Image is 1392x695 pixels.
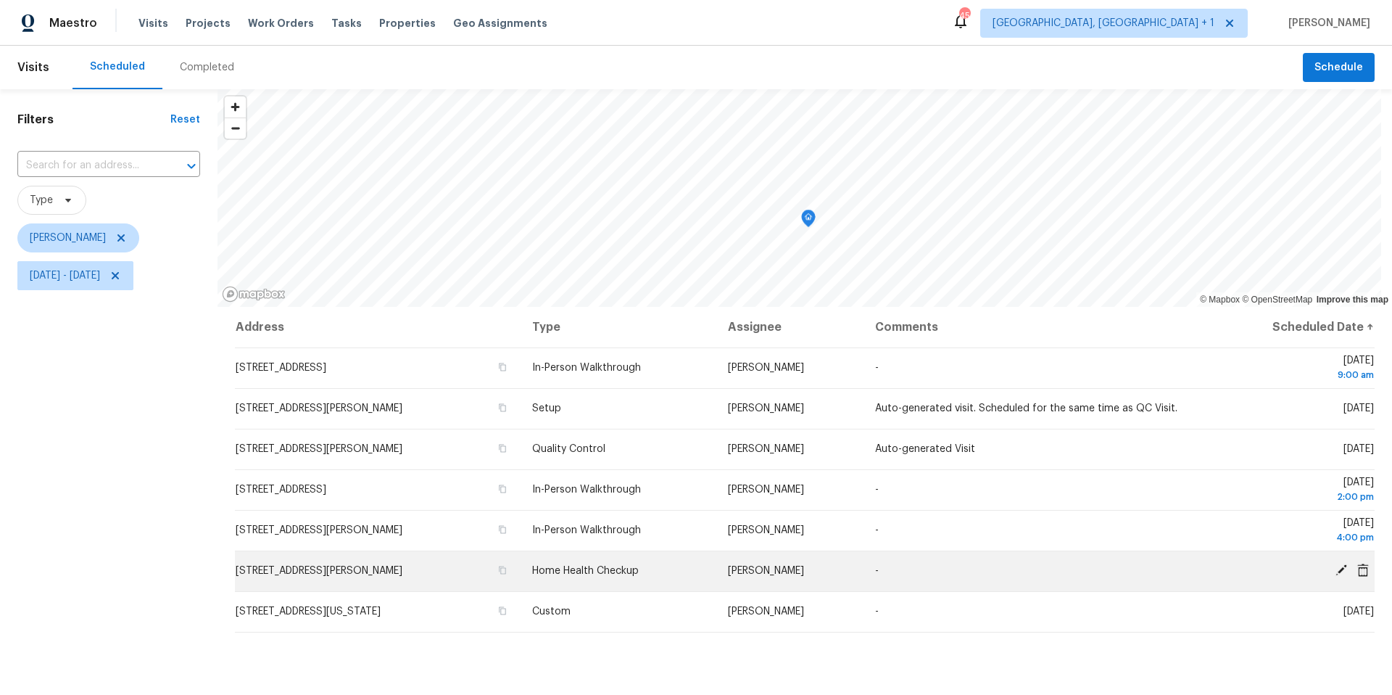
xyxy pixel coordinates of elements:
[728,485,804,495] span: [PERSON_NAME]
[801,210,816,232] div: Map marker
[17,155,159,177] input: Search for an address...
[217,89,1381,307] canvas: Map
[235,307,521,347] th: Address
[170,112,200,127] div: Reset
[496,361,509,374] button: Copy Address
[1314,59,1363,77] span: Schedule
[248,16,314,30] span: Work Orders
[1283,16,1370,30] span: [PERSON_NAME]
[1206,307,1375,347] th: Scheduled Date ↑
[875,444,975,454] span: Auto-generated Visit
[30,193,53,207] span: Type
[1343,403,1374,414] span: [DATE]
[1217,355,1374,382] span: [DATE]
[728,363,804,373] span: [PERSON_NAME]
[1343,606,1374,617] span: [DATE]
[1242,295,1312,305] a: OpenStreetMap
[49,16,97,30] span: Maestro
[225,118,246,139] button: Zoom out
[1303,53,1375,83] button: Schedule
[875,606,879,617] span: -
[1317,295,1388,305] a: Improve this map
[90,59,145,74] div: Scheduled
[993,16,1214,30] span: [GEOGRAPHIC_DATA], [GEOGRAPHIC_DATA] + 1
[236,444,402,454] span: [STREET_ADDRESS][PERSON_NAME]
[236,403,402,414] span: [STREET_ADDRESS][PERSON_NAME]
[453,16,547,30] span: Geo Assignments
[875,363,879,373] span: -
[496,523,509,536] button: Copy Address
[138,16,168,30] span: Visits
[875,566,879,576] span: -
[875,485,879,495] span: -
[496,564,509,577] button: Copy Address
[496,604,509,617] button: Copy Address
[863,307,1206,347] th: Comments
[236,566,402,576] span: [STREET_ADDRESS][PERSON_NAME]
[1200,295,1240,305] a: Mapbox
[875,525,879,535] span: -
[186,16,231,30] span: Projects
[17,52,49,83] span: Visits
[496,401,509,414] button: Copy Address
[236,485,326,495] span: [STREET_ADDRESS]
[331,18,362,28] span: Tasks
[532,444,605,454] span: Quality Control
[728,606,804,617] span: [PERSON_NAME]
[496,442,509,455] button: Copy Address
[181,156,202,176] button: Open
[17,112,170,127] h1: Filters
[532,363,641,373] span: In-Person Walkthrough
[1217,368,1374,382] div: 9:00 am
[521,307,716,347] th: Type
[728,525,804,535] span: [PERSON_NAME]
[1217,490,1374,504] div: 2:00 pm
[30,268,100,283] span: [DATE] - [DATE]
[1343,444,1374,454] span: [DATE]
[716,307,863,347] th: Assignee
[532,403,561,414] span: Setup
[532,485,641,495] span: In-Person Walkthrough
[1217,477,1374,504] span: [DATE]
[532,566,639,576] span: Home Health Checkup
[728,566,804,576] span: [PERSON_NAME]
[728,403,804,414] span: [PERSON_NAME]
[180,60,234,75] div: Completed
[236,363,326,373] span: [STREET_ADDRESS]
[236,525,402,535] span: [STREET_ADDRESS][PERSON_NAME]
[236,606,381,617] span: [STREET_ADDRESS][US_STATE]
[532,525,641,535] span: In-Person Walkthrough
[532,606,571,617] span: Custom
[225,118,246,139] span: Zoom out
[1330,564,1352,577] span: Edit
[1352,564,1374,577] span: Cancel
[1217,518,1374,545] span: [DATE]
[30,231,106,245] span: [PERSON_NAME]
[1217,530,1374,545] div: 4:00 pm
[875,403,1177,414] span: Auto-generated visit. Scheduled for the same time as QC Visit.
[222,286,286,303] a: Mapbox homepage
[225,96,246,118] button: Zoom in
[379,16,436,30] span: Properties
[728,444,804,454] span: [PERSON_NAME]
[959,9,969,23] div: 45
[496,482,509,495] button: Copy Address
